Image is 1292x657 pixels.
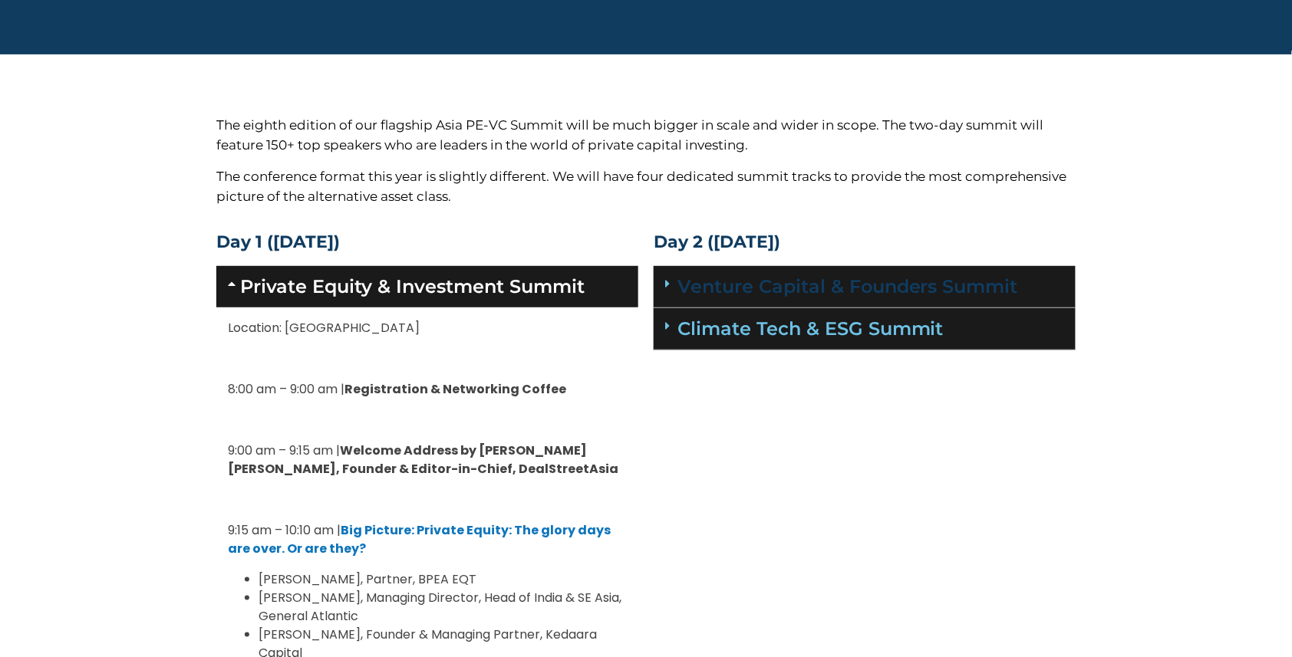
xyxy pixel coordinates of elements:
[216,234,638,251] h4: Day 1 ([DATE])
[654,234,1076,251] h4: Day 2 ([DATE])
[228,442,340,459] span: 9:00 am – 9:15 am |
[228,521,341,539] span: 9:15 am – 10:10 am |
[228,521,611,557] a: Big Picture: Private Equity: The glory days are over. Or are they?
[216,167,1076,206] p: The conference format this year is slightly different. We will have four dedicated summit tracks ...
[228,380,344,398] span: 8:00 am – 9:00 am |
[240,275,585,297] a: Private Equity & Investment Summit
[344,380,566,398] b: Registration & Networking Coffee
[216,116,1076,155] p: The eighth edition of our flagship Asia PE-VC Summit will be much bigger in scale and wider in sc...
[259,570,476,588] span: [PERSON_NAME], Partner, BPEA EQT
[228,319,627,337] p: Location: [GEOGRAPHIC_DATA]
[677,275,1018,297] a: Venture Capital & Founders​ Summit
[259,589,621,625] span: [PERSON_NAME], Managing Director, Head of India & SE Asia, General Atlantic
[677,317,944,340] a: Climate Tech & ESG Summit
[228,442,618,478] b: Welcome Address by [PERSON_NAME] [PERSON_NAME], Founder & Editor-in-Chief, DealStreetAsia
